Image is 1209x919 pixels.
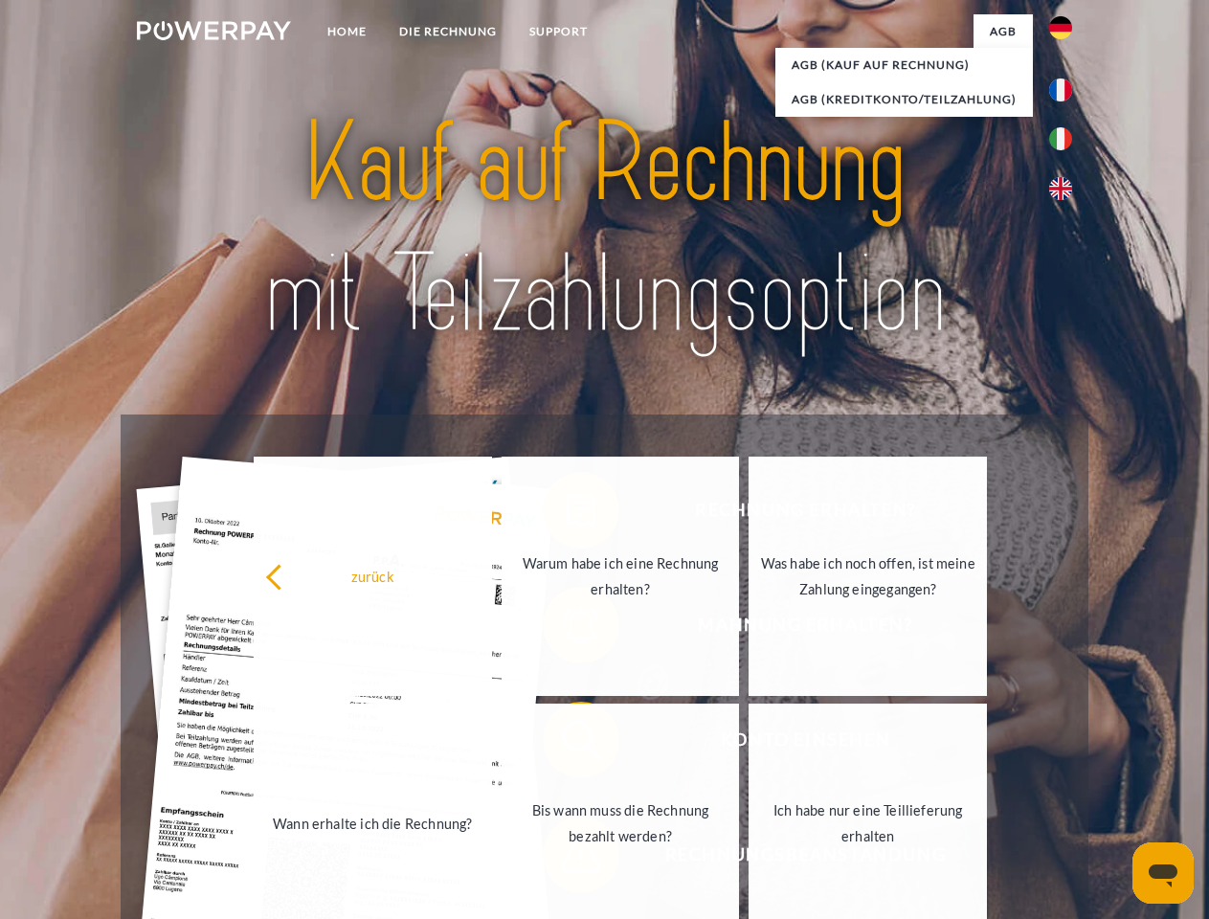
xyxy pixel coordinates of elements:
[1132,842,1194,904] iframe: Schaltfläche zum Öffnen des Messaging-Fensters
[265,810,481,836] div: Wann erhalte ich die Rechnung?
[513,14,604,49] a: SUPPORT
[513,797,728,849] div: Bis wann muss die Rechnung bezahlt werden?
[513,550,728,602] div: Warum habe ich eine Rechnung erhalten?
[749,457,987,696] a: Was habe ich noch offen, ist meine Zahlung eingegangen?
[760,550,975,602] div: Was habe ich noch offen, ist meine Zahlung eingegangen?
[1049,127,1072,150] img: it
[760,797,975,849] div: Ich habe nur eine Teillieferung erhalten
[1049,177,1072,200] img: en
[137,21,291,40] img: logo-powerpay-white.svg
[311,14,383,49] a: Home
[974,14,1033,49] a: agb
[183,92,1026,367] img: title-powerpay_de.svg
[775,48,1033,82] a: AGB (Kauf auf Rechnung)
[775,82,1033,117] a: AGB (Kreditkonto/Teilzahlung)
[1049,78,1072,101] img: fr
[265,563,481,589] div: zurück
[383,14,513,49] a: DIE RECHNUNG
[1049,16,1072,39] img: de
